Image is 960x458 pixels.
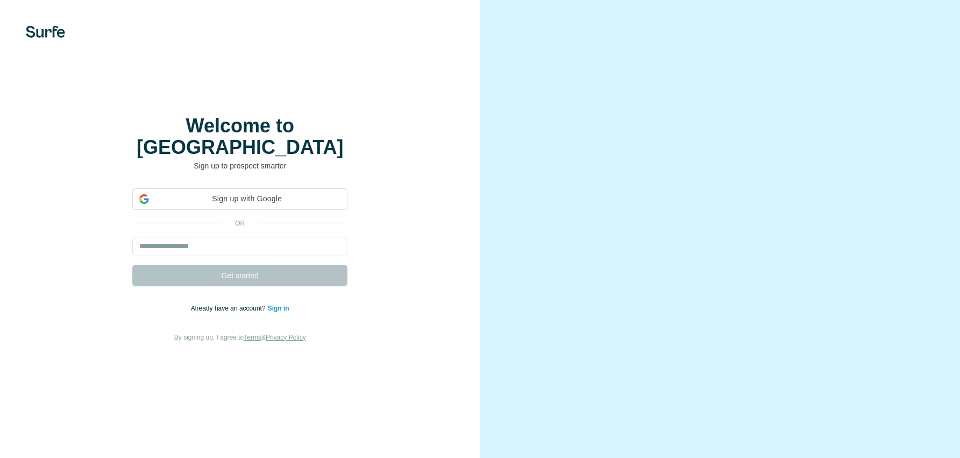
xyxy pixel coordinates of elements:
[132,188,347,210] div: Sign up with Google
[244,334,261,341] a: Terms
[191,305,268,312] span: Already have an account?
[266,334,306,341] a: Privacy Policy
[26,26,65,38] img: Surfe's logo
[153,193,340,205] span: Sign up with Google
[132,160,347,171] p: Sign up to prospect smarter
[268,305,289,312] a: Sign in
[223,219,257,228] p: or
[132,115,347,158] h1: Welcome to [GEOGRAPHIC_DATA]
[174,334,306,341] span: By signing up, I agree to &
